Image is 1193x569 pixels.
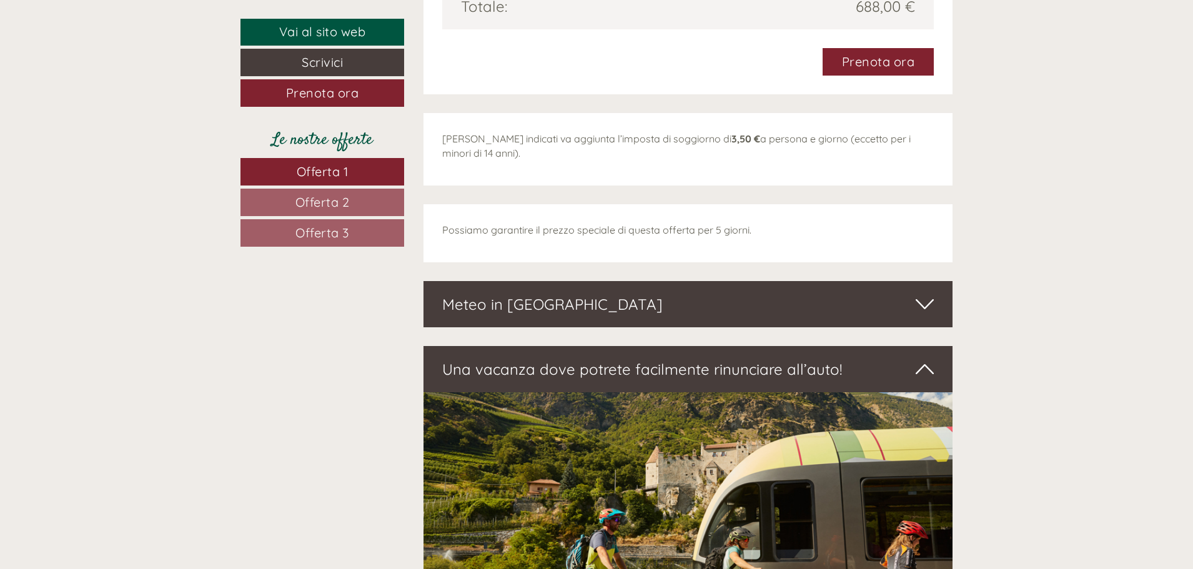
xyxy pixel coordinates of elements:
a: Prenota ora [240,79,404,107]
div: Buon giorno, come possiamo aiutarla? [9,34,204,72]
span: Offerta 1 [297,164,349,179]
div: Le nostre offerte [240,129,404,152]
a: Prenota ora [823,48,934,76]
div: Meteo in [GEOGRAPHIC_DATA] [423,281,953,327]
a: Vai al sito web [240,19,404,46]
p: Possiamo garantire il prezzo speciale di questa offerta per 5 giorni. [442,223,934,237]
span: Offerta 3 [295,225,349,240]
small: 11:03 [19,61,197,69]
div: martedì [217,9,275,31]
p: [PERSON_NAME] indicati va aggiunta l’imposta di soggiorno di a persona e giorno (eccetto per i mi... [442,132,934,161]
span: Offerta 2 [295,194,350,210]
strong: 3,50 € [731,132,760,145]
button: Invia [425,324,493,351]
div: Hotel Weisses Lamm [19,36,197,46]
a: Scrivici [240,49,404,76]
div: Una vacanza dove potrete facilmente rinunciare all’auto! [423,346,953,392]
